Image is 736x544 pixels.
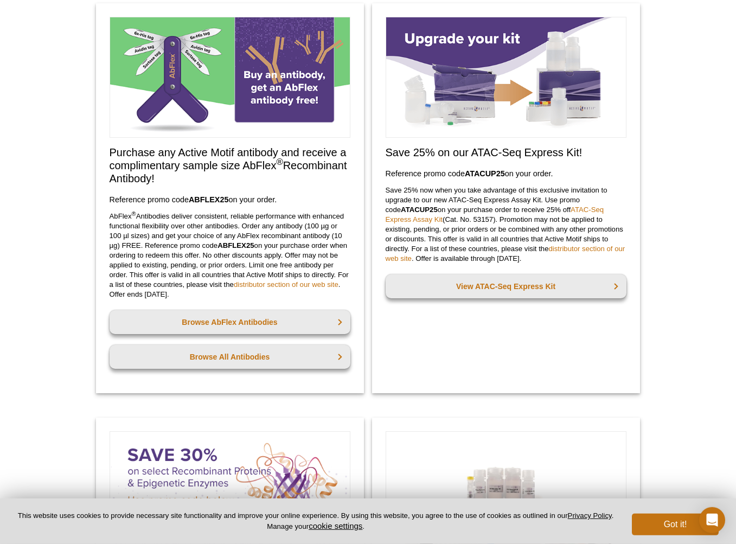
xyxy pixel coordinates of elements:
[386,274,626,298] a: View ATAC-Seq Express Kit
[401,206,438,214] strong: ATACUP25
[309,521,362,530] button: cookie settings
[110,345,350,369] a: Browse All Antibodies
[110,17,350,138] img: Free Sample Size AbFlex Antibody
[699,507,725,533] div: Open Intercom Messenger
[217,241,254,249] strong: ABFLEX25
[386,185,626,264] p: Save 25% now when you take advantage of this exclusive invitation to upgrade to our new ATAC-Seq ...
[568,511,612,520] a: Privacy Policy
[386,146,626,159] h2: Save 25% on our ATAC-Seq Express Kit!
[110,212,350,299] p: AbFlex Antibodies deliver consistent, reliable performance with enhanced functional flexibility o...
[189,195,229,204] strong: ABFLEX25
[110,146,350,185] h2: Purchase any Active Motif antibody and receive a complimentary sample size AbFlex Recombinant Ant...
[110,310,350,334] a: Browse AbFlex Antibodies
[110,193,350,206] h3: Reference promo code on your order.
[386,17,626,138] img: Save on ATAC-Seq Express Assay Kit
[386,167,626,180] h3: Reference promo code on your order.
[632,514,719,535] button: Got it!
[276,157,283,168] sup: ®
[465,169,505,178] strong: ATACUP25
[132,210,136,217] sup: ®
[234,280,338,289] a: distributor section of our web site
[17,511,614,532] p: This website uses cookies to provide necessary site functionality and improve your online experie...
